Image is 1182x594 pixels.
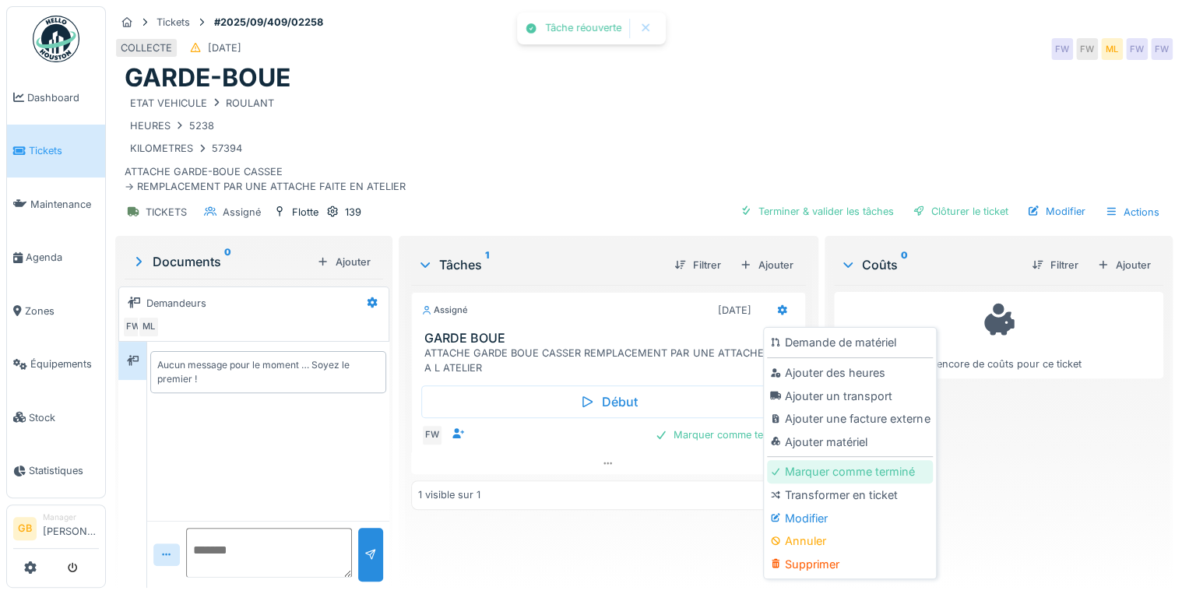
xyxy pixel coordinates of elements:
[208,15,329,30] strong: #2025/09/409/02258
[43,511,99,523] div: Manager
[25,304,99,318] span: Zones
[1126,38,1148,60] div: FW
[485,255,489,274] sup: 1
[146,296,206,311] div: Demandeurs
[30,357,99,371] span: Équipements
[545,22,621,35] div: Tâche réouverte
[1076,38,1098,60] div: FW
[223,205,261,220] div: Assigné
[767,483,933,507] div: Transformer en ticket
[421,385,795,418] div: Début
[292,205,318,220] div: Flotte
[1021,201,1092,222] div: Modifier
[733,255,800,276] div: Ajouter
[29,463,99,478] span: Statistiques
[844,299,1153,371] div: Pas encore de coûts pour ce ticket
[130,96,274,111] div: ETAT VEHICULE ROULANT
[767,529,933,553] div: Annuler
[901,255,908,274] sup: 0
[649,424,796,445] div: Marquer comme terminé
[13,517,37,540] li: GB
[1151,38,1173,60] div: FW
[424,331,798,346] h3: GARDE BOUE
[224,252,231,271] sup: 0
[122,316,144,338] div: FW
[208,40,241,55] div: [DATE]
[1101,38,1123,60] div: ML
[767,507,933,530] div: Modifier
[767,407,933,431] div: Ajouter une facture externe
[146,205,187,220] div: TICKETS
[30,197,99,212] span: Maintenance
[767,460,933,483] div: Marquer comme terminé
[138,316,160,338] div: ML
[157,358,379,386] div: Aucun message pour le moment … Soyez le premier !
[1025,255,1085,276] div: Filtrer
[421,304,468,317] div: Assigné
[1098,201,1166,223] div: Actions
[130,118,214,133] div: HEURES 5238
[29,143,99,158] span: Tickets
[733,201,900,222] div: Terminer & valider les tâches
[345,205,361,220] div: 139
[1051,38,1073,60] div: FW
[767,431,933,454] div: Ajouter matériel
[418,487,480,502] div: 1 visible sur 1
[840,255,1019,274] div: Coûts
[130,141,242,156] div: KILOMETRES 57394
[131,252,311,271] div: Documents
[767,553,933,576] div: Supprimer
[421,424,443,446] div: FW
[157,15,190,30] div: Tickets
[906,201,1015,222] div: Clôturer le ticket
[1091,255,1157,276] div: Ajouter
[767,361,933,385] div: Ajouter des heures
[417,255,661,274] div: Tâches
[121,40,172,55] div: COLLECTE
[33,16,79,62] img: Badge_color-CXgf-gQk.svg
[26,250,99,265] span: Agenda
[668,255,727,276] div: Filtrer
[767,385,933,408] div: Ajouter un transport
[424,346,798,375] div: ATTACHE GARDE BOUE CASSER REMPLACEMENT PAR UNE ATTACHE FAITE A L ATELIER
[43,511,99,545] li: [PERSON_NAME]
[29,410,99,425] span: Stock
[311,251,377,272] div: Ajouter
[27,90,99,105] span: Dashboard
[718,303,751,318] div: [DATE]
[125,63,290,93] h1: GARDE-BOUE
[767,331,933,354] div: Demande de matériel
[125,93,1163,195] div: ATTACHE GARDE-BOUE CASSEE -> REMPLACEMENT PAR UNE ATTACHE FAITE EN ATELIER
